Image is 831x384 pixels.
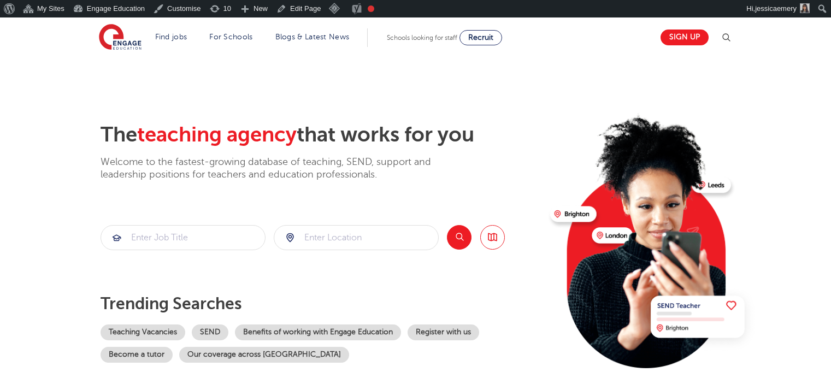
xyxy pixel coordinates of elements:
img: Engage Education [99,24,142,51]
a: Blogs & Latest News [275,33,350,41]
a: Our coverage across [GEOGRAPHIC_DATA] [179,347,349,363]
a: Recruit [459,30,502,45]
div: Submit [274,225,439,250]
button: Search [447,225,472,250]
a: Teaching Vacancies [101,324,185,340]
div: Submit [101,225,266,250]
span: teaching agency [137,123,297,146]
a: Sign up [661,29,709,45]
span: Schools looking for staff [387,34,457,42]
h2: The that works for you [101,122,541,147]
a: SEND [192,324,228,340]
a: Benefits of working with Engage Education [235,324,401,340]
div: Needs improvement [368,5,374,12]
p: Trending searches [101,294,541,314]
a: Find jobs [155,33,187,41]
input: Submit [274,226,438,250]
input: Submit [101,226,265,250]
span: Recruit [468,33,493,42]
a: Become a tutor [101,347,173,363]
p: Welcome to the fastest-growing database of teaching, SEND, support and leadership positions for t... [101,156,461,181]
a: For Schools [209,33,252,41]
a: Register with us [408,324,479,340]
span: jessicaemery [755,4,797,13]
